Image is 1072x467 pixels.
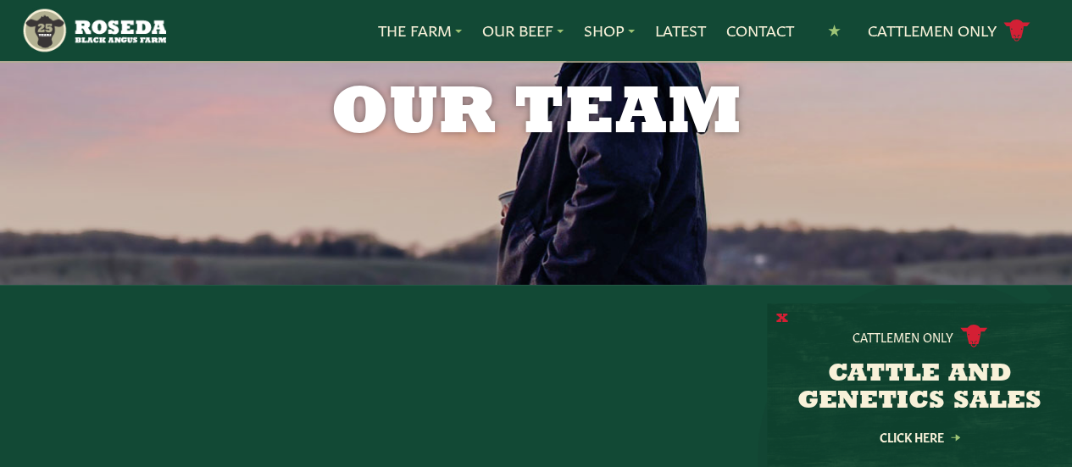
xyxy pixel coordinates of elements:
[960,325,987,347] img: cattle-icon.svg
[726,19,794,42] a: Contact
[843,431,996,442] a: Click Here
[655,19,706,42] a: Latest
[482,19,564,42] a: Our Beef
[853,328,953,345] p: Cattlemen Only
[584,19,635,42] a: Shop
[378,19,462,42] a: The Farm
[776,310,788,328] button: X
[21,7,166,54] img: https://roseda.com/wp-content/uploads/2021/05/roseda-25-header.png
[103,81,970,149] h1: Our Team
[788,361,1051,415] h3: CATTLE AND GENETICS SALES
[868,16,1030,46] a: Cattlemen Only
